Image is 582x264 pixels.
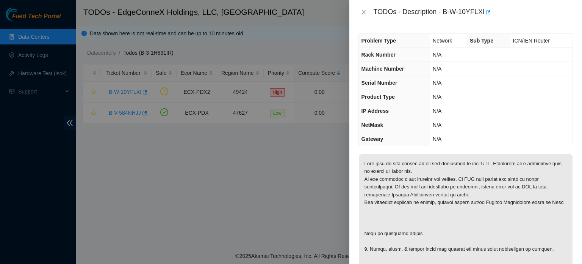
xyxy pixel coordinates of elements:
[433,122,441,128] span: N/A
[361,122,383,128] span: NetMask
[361,9,367,15] span: close
[433,136,441,142] span: N/A
[433,66,441,72] span: N/A
[470,38,493,44] span: Sub Type
[433,94,441,100] span: N/A
[361,66,404,72] span: Machine Number
[361,94,395,100] span: Product Type
[361,108,389,114] span: IP Address
[513,38,550,44] span: ICN/IEN Router
[361,80,397,86] span: Serial Number
[358,9,369,16] button: Close
[361,52,396,58] span: Rack Number
[361,136,383,142] span: Gateway
[433,108,441,114] span: N/A
[433,52,441,58] span: N/A
[433,38,452,44] span: Network
[361,38,396,44] span: Problem Type
[433,80,441,86] span: N/A
[374,6,573,18] div: TODOs - Description - B-W-10YFLXI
